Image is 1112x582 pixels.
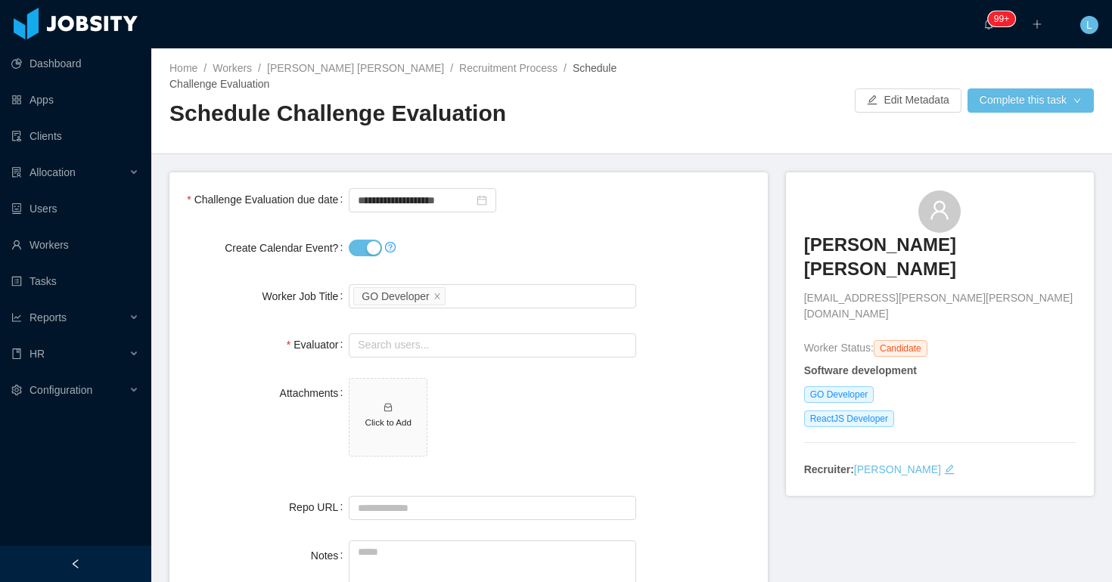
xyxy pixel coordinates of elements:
[11,385,22,395] i: icon: setting
[804,410,894,427] span: ReactJS Developer
[855,88,961,113] button: icon: editEdit Metadata
[564,62,567,74] span: /
[1086,16,1092,34] span: L
[804,364,917,376] strong: Software development
[225,242,349,254] label: Create Calendar Event?
[258,62,261,74] span: /
[280,387,349,399] label: Attachments
[804,233,1076,282] h3: [PERSON_NAME] [PERSON_NAME]
[267,62,444,74] a: [PERSON_NAME] [PERSON_NAME]
[30,166,76,178] span: Allocation
[11,230,139,260] a: icon: userWorkers
[874,340,927,357] span: Candidate
[349,379,427,456] span: icon: inboxClick to Add
[30,311,67,324] span: Reports
[385,242,396,252] i: icon: question-circle
[289,501,349,513] label: Repo URL
[353,287,445,305] li: GO Developer
[1032,19,1042,29] i: icon: plus
[968,88,1094,113] button: Complete this taskicon: down
[433,292,441,301] i: icon: close
[169,62,197,74] a: Home
[477,195,487,206] i: icon: calendar
[804,290,1076,322] span: [EMAIL_ADDRESS][PERSON_NAME][PERSON_NAME][DOMAIN_NAME]
[203,62,207,74] span: /
[804,386,874,403] span: GO Developer
[983,19,994,29] i: icon: bell
[349,240,382,256] button: Create Calendar Event?
[11,348,22,359] i: icon: book
[944,464,955,475] i: icon: edit
[11,193,139,224] a: icon: robotUsers
[804,463,854,475] strong: Recruiter:
[929,200,950,221] i: icon: user
[450,62,453,74] span: /
[804,233,1076,291] a: [PERSON_NAME] [PERSON_NAME]
[362,288,429,305] div: GO Developer
[804,342,874,354] span: Worker Status:
[287,339,349,351] label: Evaluator
[311,549,349,562] label: Notes
[356,416,421,429] h5: Click to Add
[11,312,22,323] i: icon: line-chart
[169,98,632,129] h2: Schedule Challenge Evaluation
[187,193,349,206] label: Challenge Evaluation due date
[11,167,22,178] i: icon: solution
[11,121,139,151] a: icon: auditClients
[449,287,457,305] input: Worker Job Title
[11,85,139,115] a: icon: appstoreApps
[11,266,139,296] a: icon: profileTasks
[988,11,1015,26] sup: 2145
[30,384,92,396] span: Configuration
[383,402,393,413] i: icon: inbox
[30,348,45,360] span: HR
[854,463,941,475] a: [PERSON_NAME]
[262,290,349,302] label: Worker Job Title
[11,48,139,79] a: icon: pie-chartDashboard
[349,496,635,520] input: Repo URL
[459,62,558,74] a: Recruitment Process
[213,62,252,74] a: Workers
